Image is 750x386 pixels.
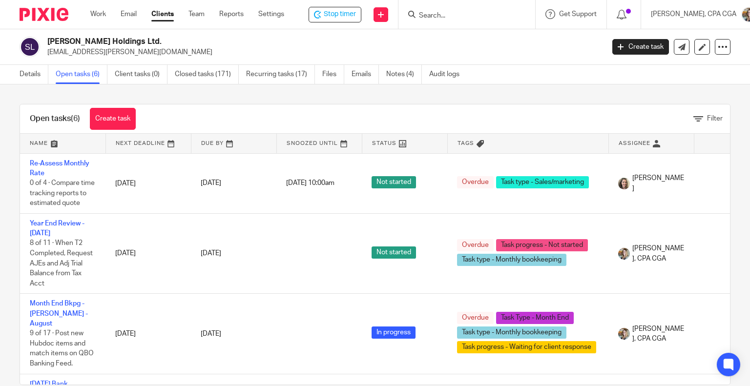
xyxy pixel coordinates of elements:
span: [DATE] [201,330,221,337]
span: [PERSON_NAME] [632,173,684,193]
a: Settings [258,9,284,19]
span: Filter [707,115,723,122]
span: Get Support [559,11,597,18]
td: [DATE] [105,294,191,374]
a: Files [322,65,344,84]
span: Not started [372,176,416,188]
a: Audit logs [429,65,467,84]
span: [DATE] [201,250,221,257]
a: Create task [90,108,136,130]
div: Stanhope-Wedgwood Holdings Ltd. [309,7,361,22]
td: [DATE] [105,213,191,294]
img: svg%3E [20,37,40,57]
a: Email [121,9,137,19]
span: Overdue [457,239,494,251]
img: IMG_7896.JPG [618,178,630,189]
span: Task type - Sales/marketing [496,176,589,188]
span: Task progress - Waiting for client response [457,341,596,353]
span: Status [372,141,396,146]
span: 8 of 11 · When T2 Completed, Request AJEs and Adj Trial Balance from Tax Acct [30,240,93,287]
a: Details [20,65,48,84]
a: Year End Review - [DATE] [30,220,84,237]
span: Task type - Monthly bookkeeping [457,254,566,266]
span: 0 of 4 · Compare time tracking reports to estimated quote [30,180,95,206]
span: Task Type - Month End [496,312,574,324]
span: [PERSON_NAME], CPA CGA [632,324,684,344]
a: Open tasks (6) [56,65,107,84]
h2: [PERSON_NAME] Holdings Ltd. [47,37,488,47]
a: Month End Bkpg - [PERSON_NAME] - August [30,300,88,327]
span: Overdue [457,312,494,324]
span: In progress [372,326,416,339]
span: Task type - Monthly bookkeeping [457,326,566,339]
a: Notes (4) [386,65,422,84]
h1: Open tasks [30,114,80,124]
span: Overdue [457,176,494,188]
span: [PERSON_NAME], CPA CGA [632,244,684,264]
p: [EMAIL_ADDRESS][PERSON_NAME][DOMAIN_NAME] [47,47,598,57]
span: [DATE] 10:00am [286,180,334,187]
span: 9 of 17 · Post new Hubdoc items and match items on QBO Banking Feed. [30,330,94,367]
a: Client tasks (0) [115,65,167,84]
img: Pixie [20,8,68,21]
span: Tags [458,141,474,146]
a: Closed tasks (171) [175,65,239,84]
img: Chrissy%20McGale%20Bio%20Pic%201.jpg [618,328,630,340]
p: [PERSON_NAME], CPA CGA [651,9,736,19]
span: (6) [71,115,80,122]
span: Stop timer [324,9,356,20]
a: Re-Assess Monthly Rate [30,160,89,177]
a: Clients [151,9,174,19]
a: Reports [219,9,244,19]
img: Chrissy%20McGale%20Bio%20Pic%201.jpg [618,248,630,260]
span: [DATE] [201,180,221,187]
span: Not started [372,246,416,259]
input: Search [418,12,506,20]
a: Emails [352,65,379,84]
td: [DATE] [105,153,191,213]
span: Task progress - Not started [496,239,588,251]
a: Create task [612,39,669,55]
a: Team [188,9,205,19]
a: Recurring tasks (17) [246,65,315,84]
span: Snoozed Until [287,141,338,146]
a: Work [90,9,106,19]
